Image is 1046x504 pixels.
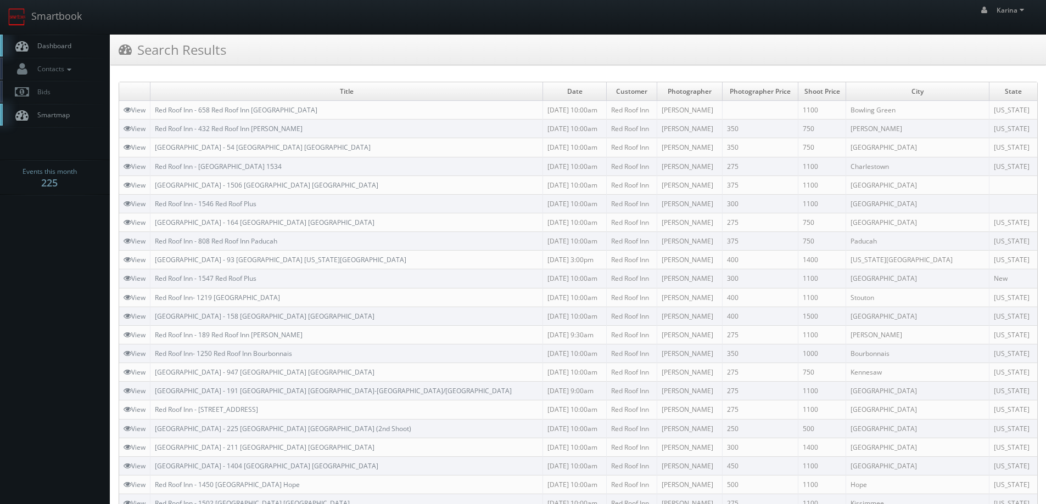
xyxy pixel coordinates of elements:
[607,400,657,419] td: Red Roof Inn
[798,213,846,231] td: 750
[846,213,989,231] td: [GEOGRAPHIC_DATA]
[155,386,512,395] a: [GEOGRAPHIC_DATA] - 191 [GEOGRAPHIC_DATA] [GEOGRAPHIC_DATA]-[GEOGRAPHIC_DATA]/[GEOGRAPHIC_DATA]
[798,475,846,494] td: 1100
[155,236,277,246] a: Red Roof Inn - 808 Red Roof Inn Paducah
[124,255,146,264] a: View
[155,367,374,377] a: [GEOGRAPHIC_DATA] - 947 [GEOGRAPHIC_DATA] [GEOGRAPHIC_DATA]
[846,138,989,157] td: [GEOGRAPHIC_DATA]
[798,456,846,475] td: 1100
[32,64,74,73] span: Contacts
[846,232,989,251] td: Paducah
[846,400,989,419] td: [GEOGRAPHIC_DATA]
[155,124,303,133] a: Red Roof Inn - 432 Red Roof Inn [PERSON_NAME]
[657,382,723,400] td: [PERSON_NAME]
[607,363,657,382] td: Red Roof Inn
[723,382,798,400] td: 275
[543,382,607,400] td: [DATE] 9:00am
[543,400,607,419] td: [DATE] 10:00am
[798,175,846,194] td: 1100
[543,138,607,157] td: [DATE] 10:00am
[657,344,723,363] td: [PERSON_NAME]
[989,363,1037,382] td: [US_STATE]
[846,475,989,494] td: Hope
[607,288,657,307] td: Red Roof Inn
[155,199,256,208] a: Red Roof Inn - 1546 Red Roof Plus
[155,330,303,339] a: Red Roof Inn - 189 Red Roof Inn [PERSON_NAME]
[607,325,657,344] td: Red Roof Inn
[657,138,723,157] td: [PERSON_NAME]
[124,162,146,171] a: View
[155,443,374,452] a: [GEOGRAPHIC_DATA] - 211 [GEOGRAPHIC_DATA] [GEOGRAPHIC_DATA]
[607,475,657,494] td: Red Roof Inn
[989,157,1037,175] td: [US_STATE]
[846,82,989,101] td: City
[723,175,798,194] td: 375
[607,138,657,157] td: Red Roof Inn
[989,475,1037,494] td: [US_STATE]
[543,157,607,175] td: [DATE] 10:00am
[155,218,374,227] a: [GEOGRAPHIC_DATA] - 164 [GEOGRAPHIC_DATA] [GEOGRAPHIC_DATA]
[657,251,723,269] td: [PERSON_NAME]
[32,41,71,50] span: Dashboard
[846,251,989,269] td: [US_STATE][GEOGRAPHIC_DATA]
[989,269,1037,288] td: New
[846,438,989,456] td: [GEOGRAPHIC_DATA]
[657,419,723,438] td: [PERSON_NAME]
[119,40,226,59] h3: Search Results
[124,424,146,433] a: View
[543,475,607,494] td: [DATE] 10:00am
[607,456,657,475] td: Red Roof Inn
[543,175,607,194] td: [DATE] 10:00am
[607,157,657,175] td: Red Roof Inn
[124,386,146,395] a: View
[607,120,657,138] td: Red Roof Inn
[798,157,846,175] td: 1100
[657,269,723,288] td: [PERSON_NAME]
[124,180,146,190] a: View
[124,274,146,283] a: View
[543,82,607,101] td: Date
[846,101,989,120] td: Bowling Green
[723,456,798,475] td: 450
[798,82,846,101] td: Shoot Price
[798,120,846,138] td: 750
[657,232,723,251] td: [PERSON_NAME]
[723,419,798,438] td: 250
[543,307,607,325] td: [DATE] 10:00am
[846,120,989,138] td: [PERSON_NAME]
[124,461,146,471] a: View
[607,251,657,269] td: Red Roof Inn
[723,325,798,344] td: 275
[150,82,543,101] td: Title
[846,363,989,382] td: Kennesaw
[124,236,146,246] a: View
[997,5,1027,15] span: Karina
[543,288,607,307] td: [DATE] 10:00am
[657,400,723,419] td: [PERSON_NAME]
[155,180,378,190] a: [GEOGRAPHIC_DATA] - 1506 [GEOGRAPHIC_DATA] [GEOGRAPHIC_DATA]
[607,438,657,456] td: Red Roof Inn
[798,325,846,344] td: 1100
[989,400,1037,419] td: [US_STATE]
[657,101,723,120] td: [PERSON_NAME]
[23,166,77,177] span: Events this month
[124,312,146,321] a: View
[543,269,607,288] td: [DATE] 10:00am
[723,232,798,251] td: 375
[124,367,146,377] a: View
[989,438,1037,456] td: [US_STATE]
[155,405,258,414] a: Red Roof Inn - [STREET_ADDRESS]
[124,443,146,452] a: View
[124,349,146,358] a: View
[543,194,607,213] td: [DATE] 10:00am
[798,419,846,438] td: 500
[989,213,1037,231] td: [US_STATE]
[657,82,723,101] td: Photographer
[607,419,657,438] td: Red Roof Inn
[798,194,846,213] td: 1100
[846,382,989,400] td: [GEOGRAPHIC_DATA]
[846,288,989,307] td: Stouton
[723,475,798,494] td: 500
[846,307,989,325] td: [GEOGRAPHIC_DATA]
[124,143,146,152] a: View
